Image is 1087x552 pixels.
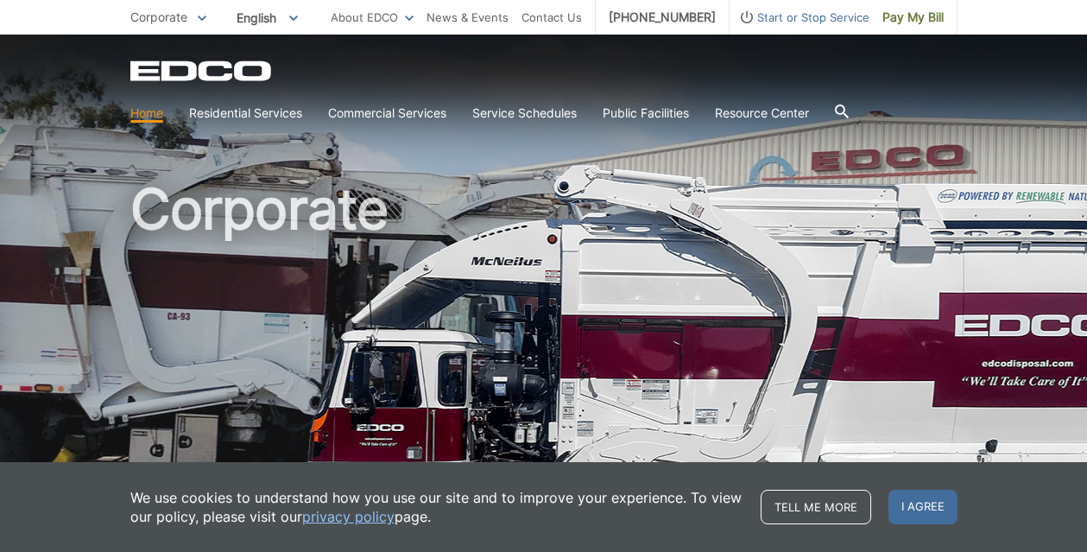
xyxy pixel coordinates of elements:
[888,490,957,524] span: I agree
[715,104,809,123] a: Resource Center
[472,104,577,123] a: Service Schedules
[189,104,302,123] a: Residential Services
[331,8,414,27] a: About EDCO
[130,60,274,81] a: EDCD logo. Return to the homepage.
[761,490,871,524] a: Tell me more
[130,488,743,526] p: We use cookies to understand how you use our site and to improve your experience. To view our pol...
[130,104,163,123] a: Home
[882,8,944,27] span: Pay My Bill
[427,8,509,27] a: News & Events
[521,8,582,27] a: Contact Us
[130,10,187,24] span: Corporate
[224,3,311,32] span: English
[302,507,395,526] a: privacy policy
[328,104,446,123] a: Commercial Services
[603,104,689,123] a: Public Facilities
